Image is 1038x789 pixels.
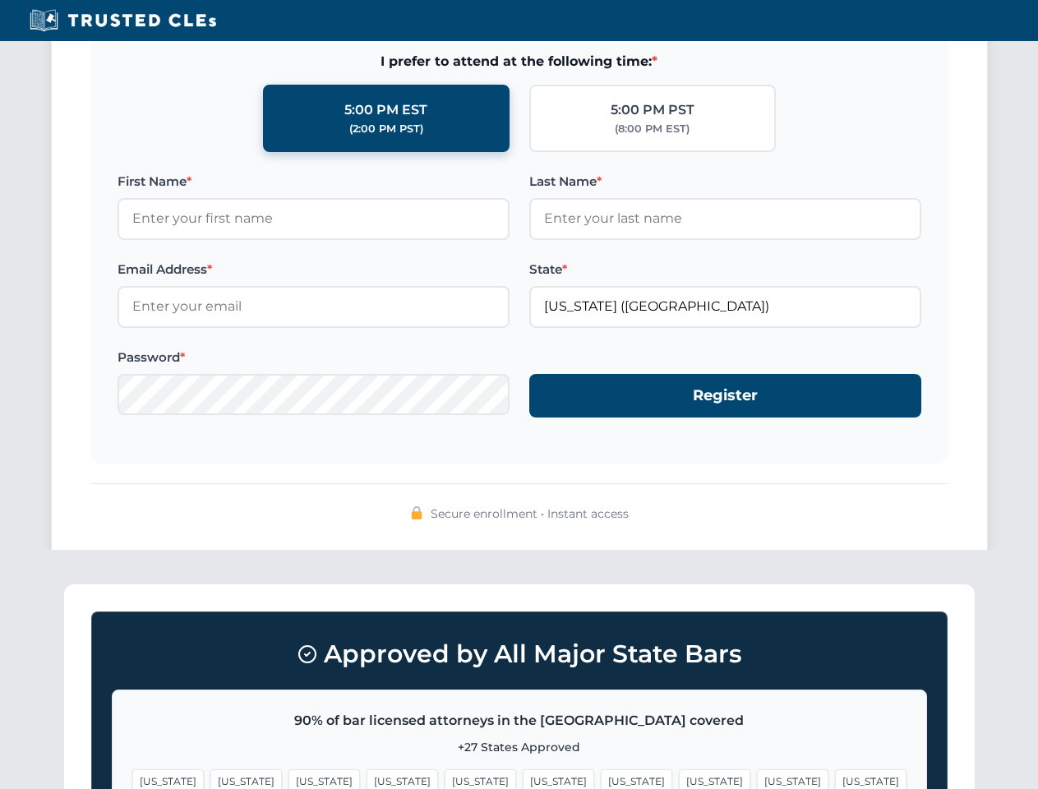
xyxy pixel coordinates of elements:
[615,121,690,137] div: (8:00 PM EST)
[118,348,510,367] label: Password
[529,172,921,191] label: Last Name
[611,99,694,121] div: 5:00 PM PST
[118,260,510,279] label: Email Address
[132,738,907,756] p: +27 States Approved
[25,8,221,33] img: Trusted CLEs
[344,99,427,121] div: 5:00 PM EST
[132,710,907,731] p: 90% of bar licensed attorneys in the [GEOGRAPHIC_DATA] covered
[529,260,921,279] label: State
[529,374,921,418] button: Register
[118,172,510,191] label: First Name
[529,286,921,327] input: Florida (FL)
[431,505,629,523] span: Secure enrollment • Instant access
[118,51,921,72] span: I prefer to attend at the following time:
[410,506,423,519] img: 🔒
[112,632,927,676] h3: Approved by All Major State Bars
[118,286,510,327] input: Enter your email
[118,198,510,239] input: Enter your first name
[529,198,921,239] input: Enter your last name
[349,121,423,137] div: (2:00 PM PST)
